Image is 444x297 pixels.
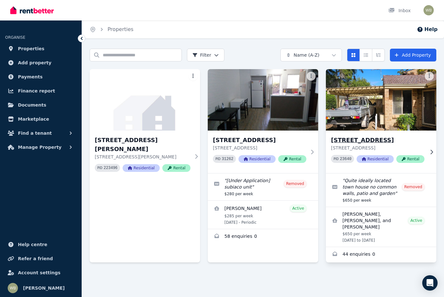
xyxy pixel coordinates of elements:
[417,26,438,33] button: Help
[10,5,54,15] img: RentBetter
[208,69,318,173] a: Unit 5/132 Subiaco RD., Subiaco[STREET_ADDRESS][STREET_ADDRESS]PID 31262ResidentialRental
[347,49,385,61] div: View options
[323,68,439,132] img: Unit 6/77 Cambridge ST, West Leederville
[162,164,190,172] span: Rental
[18,143,61,151] span: Manage Property
[18,73,43,81] span: Payments
[23,284,65,292] span: [PERSON_NAME]
[208,229,318,245] a: Enquiries for Unit 5/132 Subiaco RD., Subiaco
[422,275,438,291] div: Open Intercom Messenger
[372,49,385,61] button: Expanded list view
[340,157,351,161] code: 23640
[5,266,77,279] a: Account settings
[95,154,190,160] p: [STREET_ADDRESS][PERSON_NAME]
[5,252,77,265] a: Refer a friend
[18,45,44,52] span: Properties
[208,201,318,229] a: View details for Aileen Rimando
[5,238,77,251] a: Help centre
[18,101,46,109] span: Documents
[425,72,434,81] button: More options
[334,157,339,161] small: PID
[18,115,49,123] span: Marketplace
[5,141,77,154] button: Manage Property
[280,49,342,61] button: Name (A-Z)
[5,35,25,40] span: ORGANISE
[18,241,47,248] span: Help centre
[357,155,394,163] span: Residential
[18,87,55,95] span: Finance report
[424,5,434,15] img: wallace Barnes
[8,283,18,293] img: wallace Barnes
[18,59,52,67] span: Add property
[123,164,160,172] span: Residential
[278,155,306,163] span: Rental
[213,145,306,151] p: [STREET_ADDRESS]
[187,49,224,61] button: Filter
[18,129,52,137] span: Find a tenant
[213,136,306,145] h3: [STREET_ADDRESS]
[189,72,198,81] button: More options
[5,99,77,111] a: Documents
[326,207,436,247] a: View details for Jangchhu Wangmo, Chedup Wangchuk, and Tshering Pelden
[5,56,77,69] a: Add property
[326,247,436,262] a: Enquiries for Unit 6/77 Cambridge ST, West Leederville
[108,26,133,32] a: Properties
[359,49,372,61] button: Compact list view
[208,173,318,200] a: Edit listing: [Under Application] subiaco unit
[5,70,77,83] a: Payments
[18,255,53,262] span: Refer a friend
[5,113,77,125] a: Marketplace
[18,269,61,277] span: Account settings
[222,157,233,161] code: 31262
[95,136,190,154] h3: [STREET_ADDRESS][PERSON_NAME]
[294,52,319,58] span: Name (A-Z)
[82,20,141,38] nav: Breadcrumb
[90,69,200,131] img: 21 Barker Avenue, Como
[396,155,424,163] span: Rental
[104,166,117,170] code: 223496
[215,157,221,161] small: PID
[347,49,360,61] button: Card view
[331,145,424,151] p: [STREET_ADDRESS]
[90,69,200,182] a: 21 Barker Avenue, Como[STREET_ADDRESS][PERSON_NAME][STREET_ADDRESS][PERSON_NAME]PID 223496Residen...
[388,7,411,14] div: Inbox
[238,155,276,163] span: Residential
[326,173,436,207] a: Edit listing: Quite ideally located town house no common walls, patio and garden
[326,69,436,173] a: Unit 6/77 Cambridge ST, West Leederville[STREET_ADDRESS][STREET_ADDRESS]PID 23640ResidentialRental
[208,69,318,131] img: Unit 5/132 Subiaco RD., Subiaco
[192,52,211,58] span: Filter
[307,72,316,81] button: More options
[5,127,77,140] button: Find a tenant
[331,136,424,145] h3: [STREET_ADDRESS]
[5,42,77,55] a: Properties
[97,166,102,170] small: PID
[5,84,77,97] a: Finance report
[390,49,436,61] a: Add Property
